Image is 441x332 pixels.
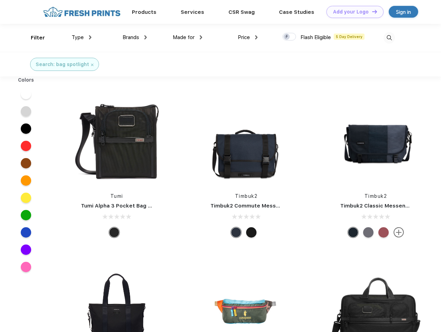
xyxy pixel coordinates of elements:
div: Eco Black [246,227,256,238]
div: Eco Nautical [231,227,241,238]
span: Price [238,34,250,40]
img: DT [372,10,377,13]
div: Filter [31,34,45,42]
a: Timbuk2 Classic Messenger Bag [340,203,426,209]
img: func=resize&h=266 [200,94,292,186]
div: Colors [13,76,39,84]
img: desktop_search.svg [384,32,395,44]
div: Eco Army Pop [363,227,373,238]
img: dropdown.png [200,35,202,39]
div: Add your Logo [333,9,369,15]
img: dropdown.png [255,35,258,39]
div: Sign in [396,8,411,16]
a: Timbuk2 Commute Messenger Bag [210,203,303,209]
span: Type [72,34,84,40]
span: Flash Eligible [300,34,331,40]
img: fo%20logo%202.webp [41,6,123,18]
img: dropdown.png [144,35,147,39]
a: Timbuk2 [364,193,387,199]
img: dropdown.png [89,35,91,39]
img: func=resize&h=266 [330,94,422,186]
div: Eco Monsoon [348,227,358,238]
a: Sign in [389,6,418,18]
div: Eco Collegiate Red [378,227,389,238]
span: Brands [123,34,139,40]
div: Search: bag spotlight [36,61,89,68]
span: 5 Day Delivery [334,34,364,40]
span: Made for [173,34,195,40]
div: Black [109,227,119,238]
a: Products [132,9,156,15]
img: func=resize&h=266 [71,94,163,186]
img: filter_cancel.svg [91,64,93,66]
a: Timbuk2 [235,193,258,199]
img: more.svg [394,227,404,238]
a: Tumi [110,193,123,199]
a: Tumi Alpha 3 Pocket Bag Small [81,203,162,209]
